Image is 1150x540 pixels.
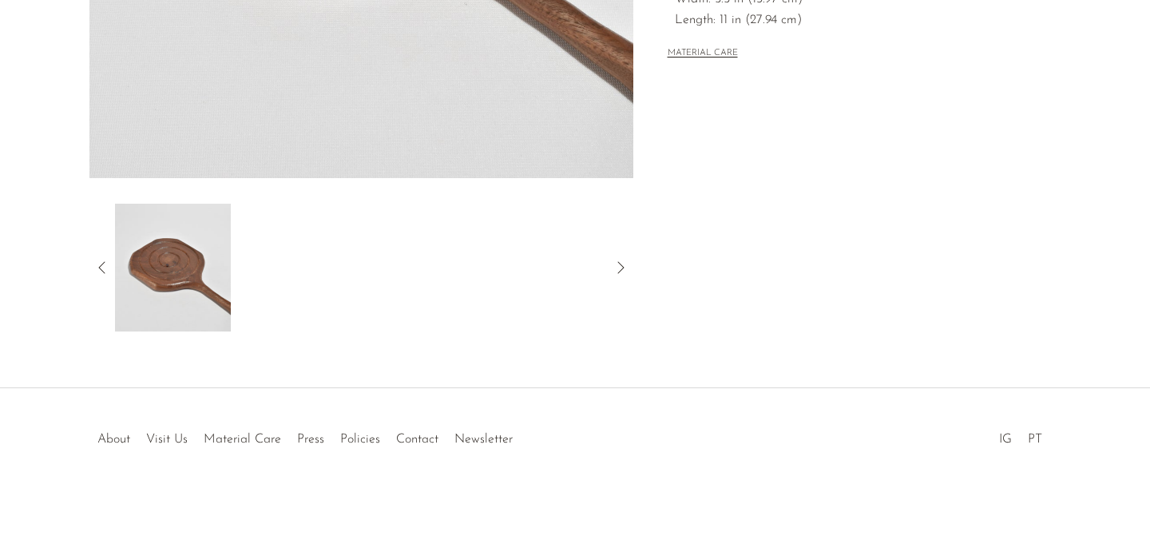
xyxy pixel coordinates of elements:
[668,48,738,60] button: MATERIAL CARE
[991,420,1050,451] ul: Social Medias
[297,433,324,446] a: Press
[97,433,130,446] a: About
[1028,433,1042,446] a: PT
[115,204,231,332] img: Curved Wooden Hand Mirror
[340,433,380,446] a: Policies
[89,420,521,451] ul: Quick links
[675,10,1027,31] span: Length: 11 in (27.94 cm)
[204,433,281,446] a: Material Care
[396,433,438,446] a: Contact
[146,433,188,446] a: Visit Us
[999,433,1012,446] a: IG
